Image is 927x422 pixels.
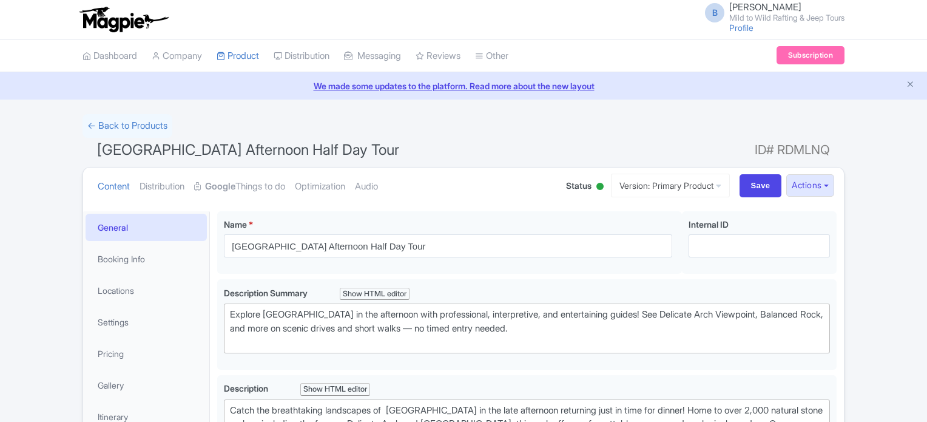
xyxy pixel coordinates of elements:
[86,214,207,241] a: General
[689,219,729,230] span: Internal ID
[295,168,345,206] a: Optimization
[729,22,753,33] a: Profile
[83,114,172,138] a: ← Back to Products
[755,138,830,162] span: ID# RDMLNQ
[566,179,592,192] span: Status
[705,3,724,22] span: B
[729,1,801,13] span: [PERSON_NAME]
[224,383,270,393] span: Description
[344,39,401,73] a: Messaging
[152,39,202,73] a: Company
[97,141,399,158] span: [GEOGRAPHIC_DATA] Afternoon Half Day Tour
[475,39,508,73] a: Other
[224,219,247,230] span: Name
[86,277,207,304] a: Locations
[194,168,285,206] a: GoogleThings to do
[86,340,207,367] a: Pricing
[230,308,824,349] div: Explore [GEOGRAPHIC_DATA] in the afternoon with professional, interpretive, and entertaining guid...
[205,180,235,194] strong: Google
[416,39,460,73] a: Reviews
[777,46,844,64] a: Subscription
[740,174,782,197] input: Save
[76,6,170,33] img: logo-ab69f6fb50320c5b225c76a69d11143b.png
[698,2,844,22] a: B [PERSON_NAME] Mild to Wild Rafting & Jeep Tours
[729,14,844,22] small: Mild to Wild Rafting & Jeep Tours
[274,39,329,73] a: Distribution
[355,168,378,206] a: Audio
[140,168,184,206] a: Distribution
[611,174,730,197] a: Version: Primary Product
[86,372,207,399] a: Gallery
[7,80,920,92] a: We made some updates to the platform. Read more about the new layout
[300,383,370,396] div: Show HTML editor
[906,78,915,92] button: Close announcement
[340,288,410,301] div: Show HTML editor
[224,288,309,298] span: Description Summary
[86,245,207,273] a: Booking Info
[86,308,207,336] a: Settings
[98,168,130,206] a: Content
[217,39,259,73] a: Product
[83,39,137,73] a: Dashboard
[786,174,834,197] button: Actions
[594,178,606,197] div: Active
